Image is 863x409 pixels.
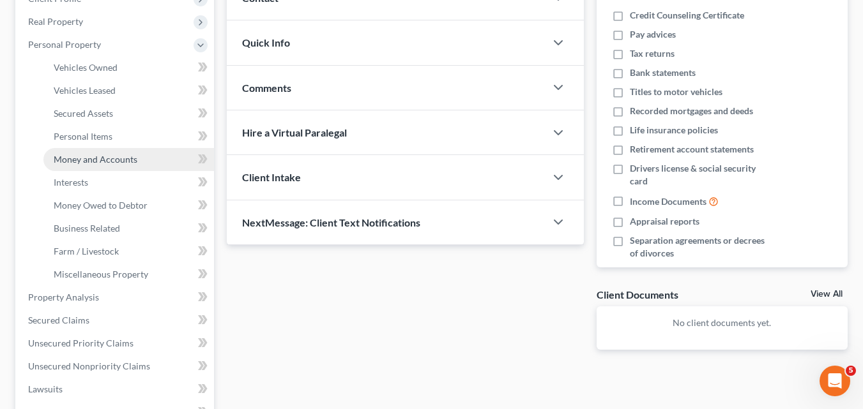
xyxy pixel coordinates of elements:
span: Real Property [28,16,83,27]
a: Property Analysis [18,286,214,309]
a: Lawsuits [18,378,214,401]
span: Pay advices [630,28,676,41]
a: Secured Assets [43,102,214,125]
span: Appraisal reports [630,215,699,228]
span: Miscellaneous Property [54,269,148,279]
span: Personal Property [28,39,101,50]
a: Vehicles Leased [43,79,214,102]
iframe: Intercom live chat [820,366,850,396]
span: Quick Info [242,36,290,48]
a: Personal Items [43,125,214,148]
span: Client Intake [242,171,301,183]
span: Personal Items [54,131,112,142]
p: No client documents yet. [607,316,837,329]
a: Money and Accounts [43,148,214,171]
span: Comments [242,82,291,94]
a: Interests [43,171,214,194]
span: Drivers license & social security card [630,162,774,188]
span: Bank statements [630,66,696,79]
a: Farm / Livestock [43,240,214,263]
span: Unsecured Priority Claims [28,338,134,348]
a: Money Owed to Debtor [43,194,214,217]
span: Tax returns [630,47,675,60]
span: Vehicles Leased [54,85,116,96]
span: Farm / Livestock [54,246,119,257]
span: Life insurance policies [630,124,718,137]
a: Business Related [43,217,214,240]
span: Recorded mortgages and deeds [630,105,753,117]
span: NextMessage: Client Text Notifications [242,216,420,228]
a: Miscellaneous Property [43,263,214,286]
span: Unsecured Nonpriority Claims [28,361,150,371]
a: Secured Claims [18,309,214,332]
span: Income Documents [630,195,706,208]
span: Money and Accounts [54,154,137,165]
span: 5 [846,366,856,376]
span: Secured Assets [54,108,113,119]
span: Titles to motor vehicles [630,86,722,98]
span: Interests [54,177,88,188]
span: Credit Counseling Certificate [630,9,744,22]
a: View All [811,290,843,299]
span: Vehicles Owned [54,62,118,73]
span: Property Analysis [28,292,99,302]
span: Secured Claims [28,315,89,325]
div: Client Documents [597,288,678,301]
a: Vehicles Owned [43,56,214,79]
span: Money Owed to Debtor [54,200,148,211]
span: Retirement account statements [630,143,754,156]
a: Unsecured Priority Claims [18,332,214,355]
a: Unsecured Nonpriority Claims [18,355,214,378]
span: Hire a Virtual Paralegal [242,126,347,138]
span: Separation agreements or decrees of divorces [630,234,774,260]
span: Business Related [54,223,120,234]
span: Lawsuits [28,383,63,394]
